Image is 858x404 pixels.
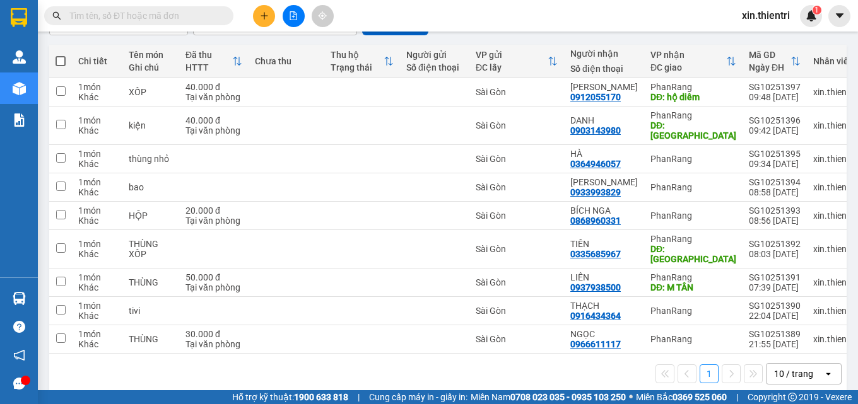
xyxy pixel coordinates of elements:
div: 0912055170 [570,92,621,102]
span: Hỗ trợ kỹ thuật: [232,390,348,404]
div: PhanRang [650,234,736,244]
span: Miền Nam [471,390,626,404]
div: 08:03 [DATE] [749,249,801,259]
div: THÙNG XỐP [129,239,173,259]
div: Khác [78,339,116,349]
div: 1 món [78,149,116,159]
button: caret-down [828,5,850,27]
div: 0966611117 [570,339,621,349]
span: 1 [814,6,819,14]
div: 1 món [78,177,116,187]
img: icon-new-feature [806,10,817,21]
div: VP nhận [650,50,726,60]
span: | [736,390,738,404]
div: 0933993829 [570,187,621,197]
svg: open [823,369,833,379]
span: copyright [788,393,797,401]
div: Khác [78,125,116,136]
div: DĐ: hộ diêm [650,92,736,102]
img: logo.jpg [137,16,167,46]
div: thùng nhỏ [129,154,173,164]
div: DĐ: M TÂN [650,282,736,292]
div: Sài Gòn [476,277,558,287]
div: tivi [129,306,173,316]
div: Số điện thoại [406,62,463,72]
div: 40.000 đ [185,115,242,125]
div: Sài Gòn [476,154,558,164]
div: Sài Gòn [476,120,558,130]
div: SG10251389 [749,329,801,339]
button: 1 [700,364,719,383]
div: PhanRang [650,334,736,344]
span: message [13,378,25,390]
div: Khác [78,159,116,169]
div: VP gửi [476,50,548,60]
strong: 0708 023 035 - 0935 103 250 [510,392,626,402]
sup: 1 [813,6,821,14]
b: Thiện Trí [16,81,57,119]
div: 0903143980 [570,125,621,136]
span: notification [13,349,25,361]
div: xin.thientri [813,211,855,221]
th: Toggle SortBy [644,45,743,78]
span: xin.thientri [732,8,800,23]
div: Tại văn phòng [185,92,242,102]
div: Sài Gòn [476,87,558,97]
img: warehouse-icon [13,82,26,95]
div: NGỌC DUNG [570,82,638,92]
div: 1 món [78,329,116,339]
div: Sài Gòn [476,182,558,192]
div: 09:42 [DATE] [749,125,801,136]
div: Người gửi [406,50,463,60]
b: [DOMAIN_NAME] [106,48,173,58]
img: warehouse-icon [13,292,26,305]
div: LIÊN [570,272,638,282]
div: 09:34 [DATE] [749,159,801,169]
div: TIÊN [570,239,638,249]
div: ĐC giao [650,62,726,72]
div: THÙNG [129,334,173,344]
input: Tìm tên, số ĐT hoặc mã đơn [69,9,218,23]
div: Khác [78,311,116,321]
div: Sài Gòn [476,306,558,316]
div: HỘP [129,211,173,221]
div: SG10251391 [749,272,801,282]
div: hồng hà [570,177,638,187]
img: warehouse-icon [13,50,26,64]
th: Toggle SortBy [469,45,564,78]
li: (c) 2017 [106,60,173,76]
strong: 1900 633 818 [294,392,348,402]
div: 1 món [78,115,116,125]
div: THẠCH [570,301,638,311]
div: SG10251394 [749,177,801,187]
div: SG10251392 [749,239,801,249]
img: solution-icon [13,113,26,127]
div: 07:39 [DATE] [749,282,801,292]
div: 50.000 đ [185,272,242,282]
div: 0937938500 [570,282,621,292]
div: Khác [78,92,116,102]
div: PhanRang [650,272,736,282]
div: 22:04 [DATE] [749,311,801,321]
div: Tại văn phòng [185,125,242,136]
div: 08:56 [DATE] [749,216,801,226]
div: Chưa thu [255,56,318,66]
div: SG10251390 [749,301,801,311]
div: bao [129,182,173,192]
div: 1 món [78,82,116,92]
span: Miền Bắc [636,390,727,404]
div: THÙNG [129,277,173,287]
div: xin.thientri [813,154,855,164]
div: SG10251395 [749,149,801,159]
div: Tại văn phòng [185,339,242,349]
span: plus [260,11,269,20]
div: SG10251396 [749,115,801,125]
th: Toggle SortBy [179,45,249,78]
div: PhanRang [650,306,736,316]
div: 30.000 đ [185,329,242,339]
div: Ngày ĐH [749,62,790,72]
div: 08:58 [DATE] [749,187,801,197]
div: xin.thientri [813,244,855,254]
div: SG10251393 [749,205,801,216]
div: Nhân viên [813,56,855,66]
